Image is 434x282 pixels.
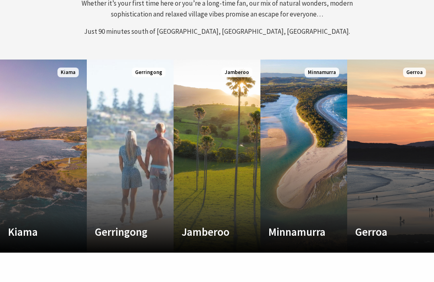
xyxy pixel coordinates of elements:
h4: Kiama [8,225,66,238]
h4: Gerringong [95,225,153,238]
a: Custom Image Used Jamberoo Jamberoo [174,60,260,253]
span: Gerroa [403,68,426,78]
span: Kiama [57,68,79,78]
h4: Gerroa [355,225,413,238]
a: Custom Image Used Gerringong Gerringong [87,60,174,253]
span: Minnamurra [305,68,339,78]
p: Just 90 minutes south of [GEOGRAPHIC_DATA], [GEOGRAPHIC_DATA], [GEOGRAPHIC_DATA]. [76,26,358,37]
span: Jamberoo [221,68,252,78]
a: Custom Image Used Gerroa Gerroa [347,60,434,253]
span: Gerringong [132,68,166,78]
h4: Jamberoo [182,225,240,238]
p: Where time and tide combine [268,245,326,264]
a: Custom Image Used Minnamurra Where time and tide combine Minnamurra [260,60,347,253]
h4: Minnamurra [268,225,326,238]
